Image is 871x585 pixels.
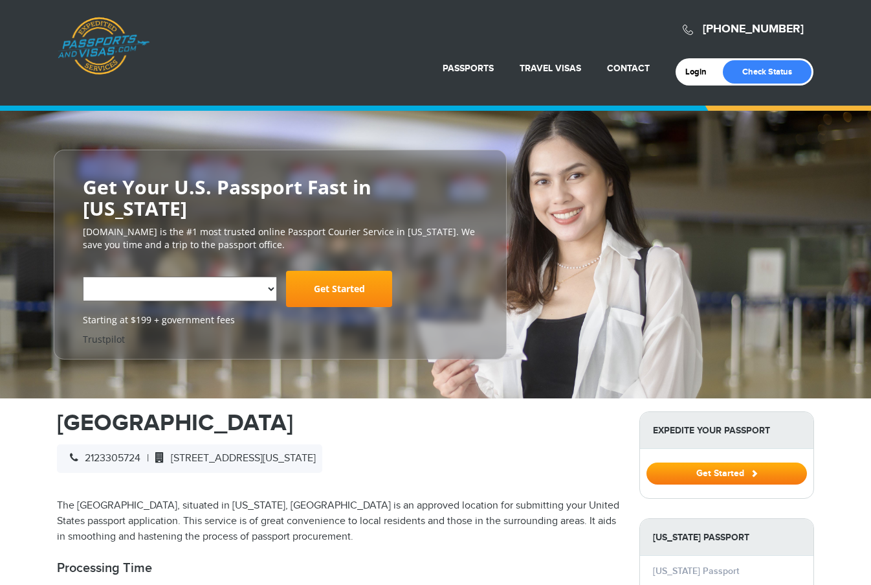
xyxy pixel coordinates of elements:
strong: [US_STATE] Passport [640,519,813,556]
a: [PHONE_NUMBER] [703,22,804,36]
a: Get Started [286,271,392,307]
button: Get Started [646,463,807,485]
h2: Get Your U.S. Passport Fast in [US_STATE] [83,176,478,219]
a: Passports [443,63,494,74]
strong: Expedite Your Passport [640,412,813,449]
h2: Processing Time [57,560,620,576]
a: Passports & [DOMAIN_NAME] [58,17,149,75]
a: Check Status [723,60,811,84]
a: Get Started [646,468,807,478]
p: [DOMAIN_NAME] is the #1 most trusted online Passport Courier Service in [US_STATE]. We save you t... [83,225,478,251]
h1: [GEOGRAPHIC_DATA] [57,411,620,435]
a: Travel Visas [520,63,581,74]
a: Login [685,67,716,77]
a: [US_STATE] Passport [653,566,739,577]
div: | [57,444,322,473]
a: Trustpilot [83,333,125,345]
span: Starting at $199 + government fees [83,314,478,327]
span: 2123305724 [63,452,140,465]
span: [STREET_ADDRESS][US_STATE] [149,452,316,465]
p: The [GEOGRAPHIC_DATA], situated in [US_STATE], [GEOGRAPHIC_DATA] is an approved location for subm... [57,498,620,545]
a: Contact [607,63,650,74]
